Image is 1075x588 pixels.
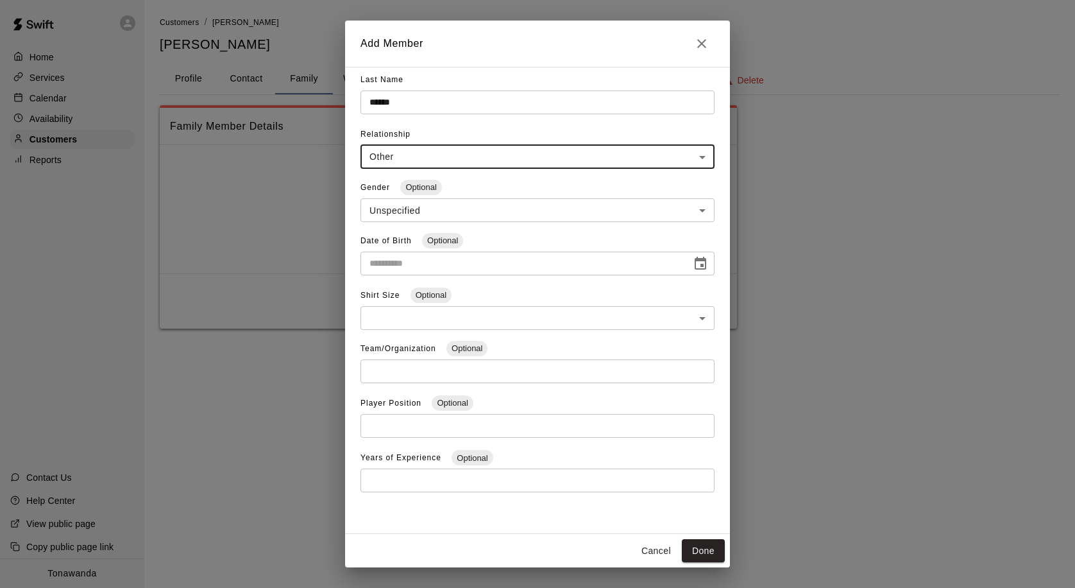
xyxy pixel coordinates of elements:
[360,75,403,84] span: Last Name
[422,236,463,245] span: Optional
[360,198,715,222] div: Unspecified
[360,344,439,353] span: Team/Organization
[360,236,414,245] span: Date of Birth
[688,251,713,277] button: Choose date
[360,145,715,169] div: Other
[689,31,715,56] button: Close
[452,453,493,463] span: Optional
[360,291,403,300] span: Shirt Size
[682,539,725,563] button: Done
[411,290,452,300] span: Optional
[360,453,444,462] span: Years of Experience
[345,21,730,67] h2: Add Member
[400,182,441,192] span: Optional
[360,130,411,139] span: Relationship
[636,539,677,563] button: Cancel
[432,398,473,408] span: Optional
[360,183,393,192] span: Gender
[446,343,487,353] span: Optional
[360,399,424,408] span: Player Position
